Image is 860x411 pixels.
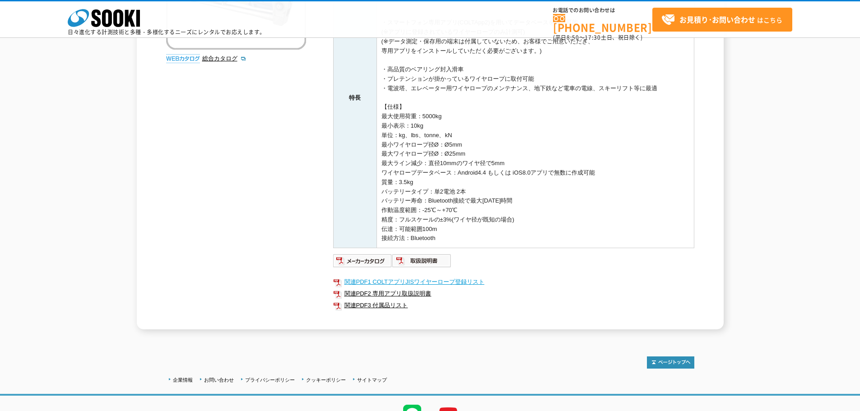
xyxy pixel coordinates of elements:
[333,288,694,300] a: 関連PDF2 専用アプリ取扱説明書
[661,13,782,27] span: はこちら
[553,33,642,42] span: (平日 ～ 土日、祝日除く)
[333,300,694,311] a: 関連PDF3 付属品リスト
[392,259,451,266] a: 取扱説明書
[173,377,193,383] a: 企業情報
[333,254,392,268] img: メーカーカタログ
[553,14,652,32] a: [PHONE_NUMBER]
[392,254,451,268] img: 取扱説明書
[679,14,755,25] strong: お見積り･お問い合わせ
[585,33,601,42] span: 17:30
[357,377,387,383] a: サイトマップ
[306,377,346,383] a: クッキーポリシー
[333,276,694,288] a: 関連PDF1 COLTアプリJISワイヤーロープ登録リスト
[245,377,295,383] a: プライバシーポリシー
[68,29,265,35] p: 日々進化する計測技術と多種・多様化するニーズにレンタルでお応えします。
[553,8,652,13] span: お電話でのお問い合わせは
[567,33,579,42] span: 8:50
[333,259,392,266] a: メーカーカタログ
[202,55,246,62] a: 総合カタログ
[647,356,694,369] img: トップページへ
[652,8,792,32] a: お見積り･お問い合わせはこちら
[166,54,200,63] img: webカタログ
[204,377,234,383] a: お問い合わせ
